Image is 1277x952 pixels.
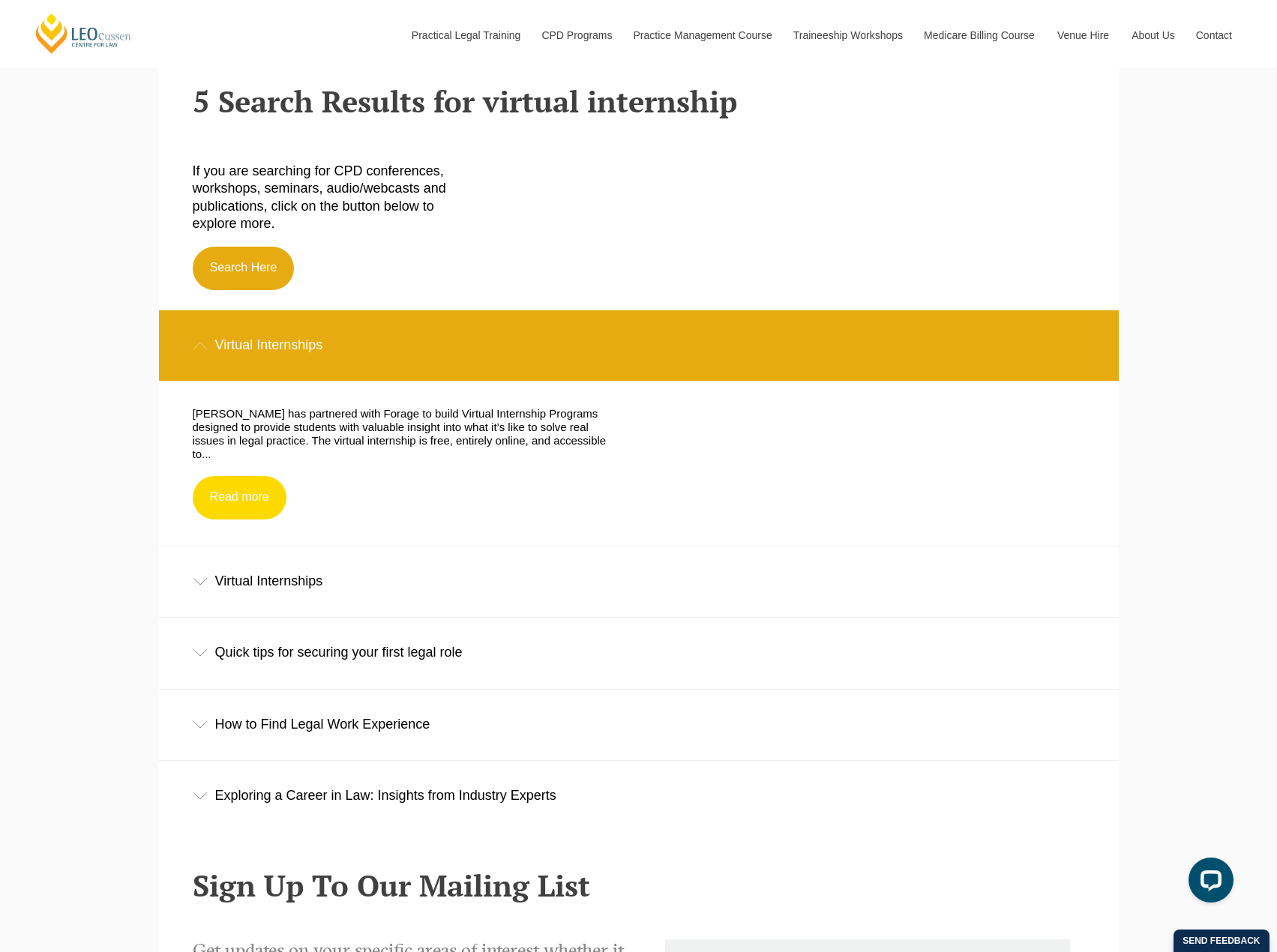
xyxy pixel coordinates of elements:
iframe: LiveChat chat widget [1177,852,1240,915]
div: How to Find Legal Work Experience [159,690,1119,759]
div: Exploring a Career in Law: Insights from Industry Experts [159,761,1119,831]
a: CPD Programs [530,3,622,67]
a: [PERSON_NAME] Centre for Law [34,12,133,55]
p: If you are searching for CPD conferences, workshops, seminars, audio/webcasts and publications, c... [193,163,475,233]
a: Search Here [193,247,295,290]
h2: Sign Up To Our Mailing List [193,869,1085,902]
a: Medicare Billing Course [913,3,1046,67]
a: About Us [1120,3,1185,67]
div: Quick tips for securing your first legal role [159,618,1119,687]
a: Traineeship Workshops [782,3,913,67]
a: Read more [193,476,286,519]
h2: 5 Search Results for virtual internship [193,85,1085,118]
div: Virtual Internships [159,546,1119,616]
a: Contact [1185,3,1243,67]
a: Practice Management Course [622,3,782,67]
div: Virtual Internships [159,310,1119,380]
p: [PERSON_NAME] has partnered with Forage to build Virtual Internship Programs designed to provide ... [193,407,616,461]
a: Practical Legal Training [400,3,531,67]
a: Venue Hire [1046,3,1120,67]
